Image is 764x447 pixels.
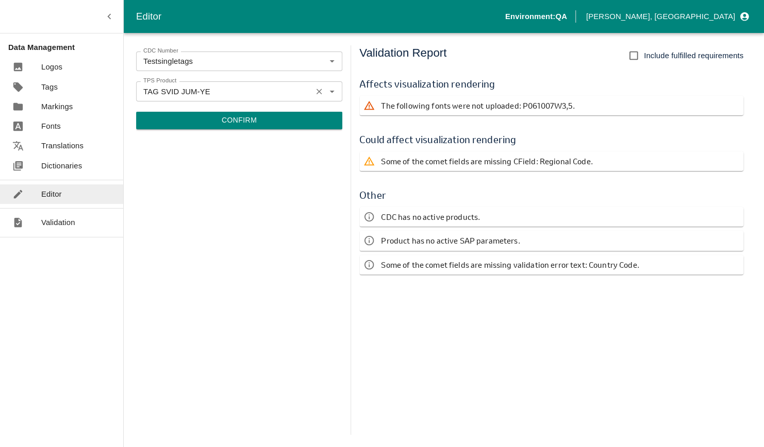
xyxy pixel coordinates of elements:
button: Open [325,55,339,68]
button: Clear [312,84,326,98]
p: CDC has no active products. [381,211,480,222]
p: [PERSON_NAME], [GEOGRAPHIC_DATA] [586,11,735,22]
span: Include fulfilled requirements [644,50,743,61]
p: Editor [41,188,62,200]
p: Validation [41,217,75,228]
p: Some of the comet fields are missing validation error text: Country Code. [381,259,639,270]
p: The following fonts were not uploaded: P061007W3,5. [381,100,574,111]
h6: Other [359,187,743,203]
p: Product has no active SAP parameters. [381,235,520,246]
label: CDC Number [143,47,178,55]
div: Editor [136,9,505,24]
h6: Affects visualization rendering [359,76,743,92]
p: Data Management [8,42,123,53]
h5: Validation Report [359,45,446,66]
p: Markings [41,101,73,112]
p: Dictionaries [41,160,82,171]
label: TPS Product [143,77,176,85]
p: Translations [41,140,84,151]
button: Open [325,84,339,98]
p: Logos [41,61,62,73]
p: Some of the comet fields are missing CField: Regional Code. [381,156,592,167]
p: Environment: QA [505,11,567,22]
p: Fonts [41,121,61,132]
button: Confirm [136,112,342,129]
p: Tags [41,81,58,93]
h6: Could affect visualization rendering [359,132,743,147]
button: profile [582,8,752,25]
